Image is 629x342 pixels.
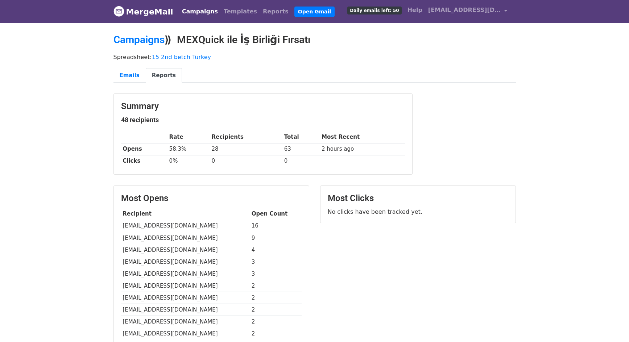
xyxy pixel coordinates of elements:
td: 28 [210,143,282,155]
td: [EMAIL_ADDRESS][DOMAIN_NAME] [121,292,250,304]
th: Open Count [250,208,302,220]
td: [EMAIL_ADDRESS][DOMAIN_NAME] [121,232,250,244]
p: Spreadsheet: [113,53,516,61]
h3: Summary [121,101,405,112]
a: Emails [113,68,146,83]
td: 2 [250,280,302,292]
a: 15 2nd betch Turkey [152,54,211,61]
td: [EMAIL_ADDRESS][DOMAIN_NAME] [121,316,250,328]
td: 3 [250,256,302,268]
th: Total [282,131,320,143]
td: 2 [250,292,302,304]
td: 2 hours ago [320,143,405,155]
td: [EMAIL_ADDRESS][DOMAIN_NAME] [121,328,250,340]
td: 2 [250,304,302,316]
td: 16 [250,220,302,232]
th: Opens [121,143,167,155]
td: 4 [250,244,302,256]
a: Daily emails left: 50 [344,3,404,17]
td: 2 [250,328,302,340]
a: Reports [146,68,182,83]
th: Most Recent [320,131,405,143]
span: Daily emails left: 50 [347,7,401,14]
td: 58.3% [167,143,210,155]
td: [EMAIL_ADDRESS][DOMAIN_NAME] [121,244,250,256]
a: Reports [260,4,291,19]
td: 3 [250,268,302,280]
td: [EMAIL_ADDRESS][DOMAIN_NAME] [121,280,250,292]
a: Campaigns [179,4,221,19]
a: Open Gmail [294,7,335,17]
th: Clicks [121,155,167,167]
th: Recipients [210,131,282,143]
h5: 48 recipients [121,116,405,124]
td: 9 [250,232,302,244]
p: No clicks have been tracked yet. [328,208,508,216]
h2: ⟫ MEXQuick ile İş Birliği Fırsatı [113,34,516,46]
a: [EMAIL_ADDRESS][DOMAIN_NAME] [425,3,510,20]
td: 63 [282,143,320,155]
td: [EMAIL_ADDRESS][DOMAIN_NAME] [121,256,250,268]
img: MergeMail logo [113,6,124,17]
td: 2 [250,316,302,328]
a: Help [405,3,425,17]
td: 0 [282,155,320,167]
td: [EMAIL_ADDRESS][DOMAIN_NAME] [121,304,250,316]
h3: Most Opens [121,193,302,204]
a: Campaigns [113,34,165,46]
a: Templates [221,4,260,19]
h3: Most Clicks [328,193,508,204]
td: 0% [167,155,210,167]
a: MergeMail [113,4,173,19]
th: Rate [167,131,210,143]
td: 0 [210,155,282,167]
td: [EMAIL_ADDRESS][DOMAIN_NAME] [121,268,250,280]
span: [EMAIL_ADDRESS][DOMAIN_NAME] [428,6,501,14]
th: Recipient [121,208,250,220]
td: [EMAIL_ADDRESS][DOMAIN_NAME] [121,220,250,232]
